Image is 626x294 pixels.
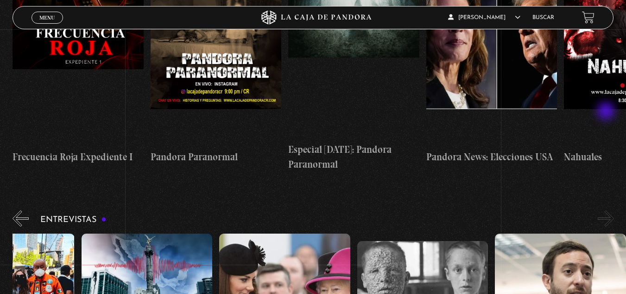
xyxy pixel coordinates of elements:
[426,150,557,164] h4: Pandora News: Elecciones USA
[448,15,520,20] span: [PERSON_NAME]
[39,15,55,20] span: Menu
[13,210,29,227] button: Previous
[598,210,614,227] button: Next
[151,150,282,164] h4: Pandora Paranormal
[40,216,107,224] h3: Entrevistas
[582,11,594,24] a: View your shopping cart
[532,15,554,20] a: Buscar
[13,150,144,164] h4: Frecuencia Roja Expediente I
[288,142,419,171] h4: Especial [DATE]: Pandora Paranormal
[36,22,58,29] span: Cerrar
